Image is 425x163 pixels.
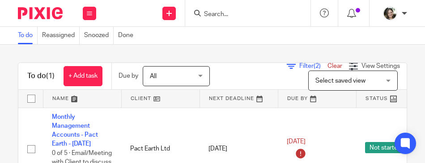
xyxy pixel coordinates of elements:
[314,63,321,69] span: (2)
[18,7,63,19] img: Pixie
[203,11,284,19] input: Search
[383,6,397,21] img: barbara-raine-.jpg
[46,72,55,79] span: (1)
[27,71,55,81] h1: To do
[18,27,38,44] a: To do
[84,27,114,44] a: Snoozed
[315,78,365,84] span: Select saved view
[64,66,102,86] a: + Add task
[365,142,406,153] span: Not started
[287,138,306,145] span: [DATE]
[361,63,400,69] span: View Settings
[150,73,157,79] span: All
[299,63,327,69] span: Filter
[119,71,138,80] p: Due by
[118,27,138,44] a: Done
[52,114,98,147] a: Monthly Management Accounts - Pact Earth - [DATE]
[42,27,80,44] a: Reassigned
[327,63,342,69] a: Clear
